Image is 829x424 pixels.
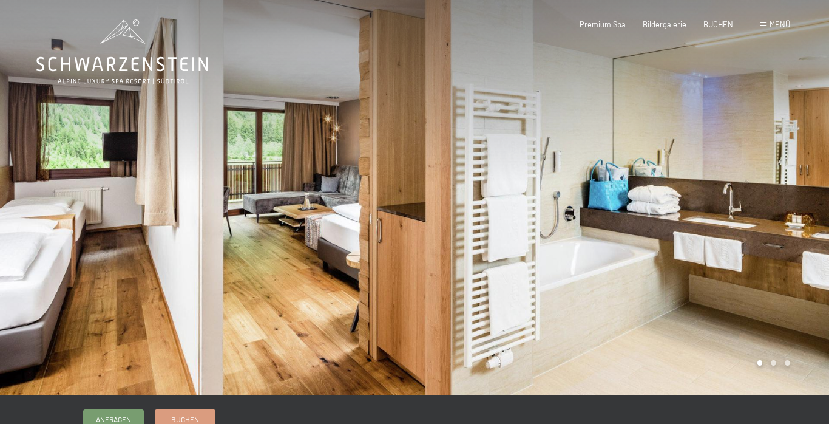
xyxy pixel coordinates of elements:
[770,19,790,29] span: Menü
[580,19,626,29] a: Premium Spa
[703,19,733,29] a: BUCHEN
[643,19,686,29] a: Bildergalerie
